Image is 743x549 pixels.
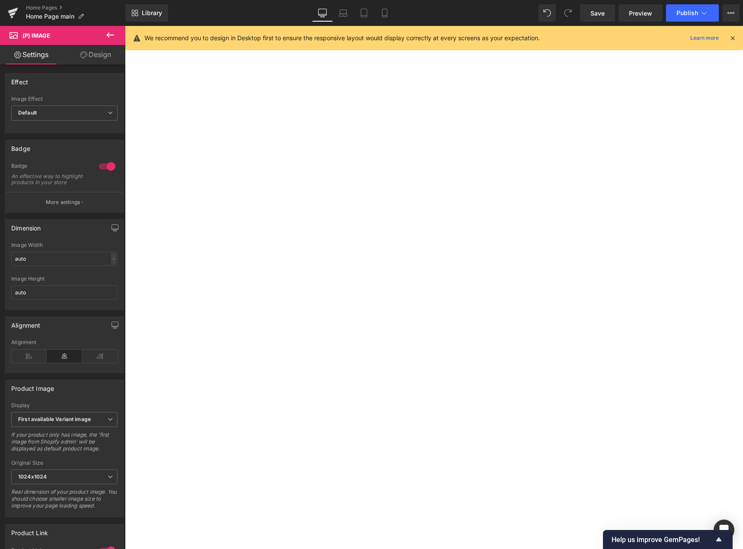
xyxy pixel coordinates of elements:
div: Alignment [11,317,41,329]
div: An effective way to highlight products in your store [11,173,89,185]
div: Image Height [11,276,118,282]
div: Original Size [11,460,118,466]
span: Publish [676,10,698,16]
a: Preview [619,4,663,22]
span: Preview [629,9,652,18]
span: Home Page main [26,13,74,20]
div: Product Image [11,380,54,392]
div: - [111,253,116,265]
b: Default [18,109,37,116]
div: If your product only has image, the 'first image from Shopify admin' will be displayed as default... [11,431,118,458]
div: Open Intercom Messenger [714,520,734,540]
span: Library [142,9,162,17]
a: Mobile [374,4,395,22]
div: Alignment [11,339,118,345]
button: Publish [666,4,719,22]
a: Learn more [687,33,722,43]
span: Help us improve GemPages! [612,536,714,544]
p: We recommend you to design in Desktop first to ensure the responsive layout would display correct... [144,33,540,43]
div: Image Effect [11,96,118,102]
span: Save [590,9,605,18]
b: 1024x1024 [18,473,47,480]
input: auto [11,285,118,300]
button: More [722,4,740,22]
button: More settings [5,192,124,212]
div: Product Link [11,524,48,536]
div: Real dimension of your product image. You should choose smaller image size to improve your page l... [11,488,118,515]
a: Design [64,45,127,64]
span: (P) Image [22,32,50,39]
a: Desktop [312,4,333,22]
a: Tablet [354,4,374,22]
button: Redo [559,4,577,22]
div: Badge [11,163,90,172]
button: Show survey - Help us improve GemPages! [612,534,724,545]
input: auto [11,252,118,266]
div: Badge [11,140,30,152]
div: Effect [11,73,28,86]
div: Display [11,402,118,409]
a: Home Pages [26,4,125,11]
p: More settings [46,198,80,206]
div: Dimension [11,220,41,232]
div: Image Width [11,242,118,248]
a: Laptop [333,4,354,22]
button: Undo [539,4,556,22]
b: First available Variant image [18,416,91,422]
a: New Library [125,4,168,22]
